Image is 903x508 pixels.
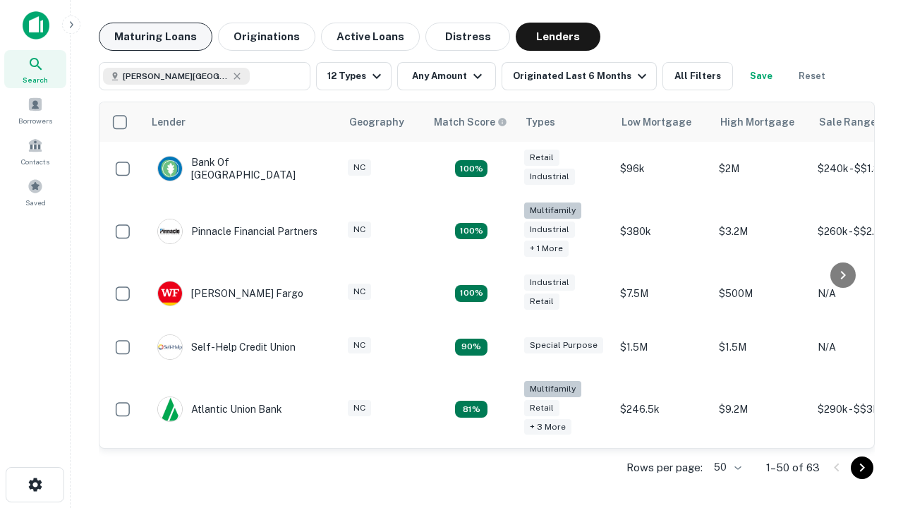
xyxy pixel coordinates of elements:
[349,114,404,131] div: Geography
[218,23,315,51] button: Originations
[516,23,600,51] button: Lenders
[524,150,559,166] div: Retail
[712,320,811,374] td: $1.5M
[4,91,66,129] a: Borrowers
[712,374,811,445] td: $9.2M
[613,195,712,267] td: $380k
[23,11,49,40] img: capitalize-icon.png
[455,285,487,302] div: Matching Properties: 14, hasApolloMatch: undefined
[348,159,371,176] div: NC
[524,294,559,310] div: Retail
[99,23,212,51] button: Maturing Loans
[455,223,487,240] div: Matching Properties: 22, hasApolloMatch: undefined
[524,337,603,353] div: Special Purpose
[348,222,371,238] div: NC
[613,374,712,445] td: $246.5k
[851,456,873,479] button: Go to next page
[526,114,555,131] div: Types
[143,102,341,142] th: Lender
[348,337,371,353] div: NC
[622,114,691,131] div: Low Mortgage
[4,173,66,211] a: Saved
[348,400,371,416] div: NC
[524,400,559,416] div: Retail
[455,160,487,177] div: Matching Properties: 15, hasApolloMatch: undefined
[316,62,392,90] button: 12 Types
[158,157,182,181] img: picture
[524,241,569,257] div: + 1 more
[21,156,49,167] span: Contacts
[524,274,575,291] div: Industrial
[158,397,182,421] img: picture
[712,142,811,195] td: $2M
[434,114,504,130] h6: Match Score
[321,23,420,51] button: Active Loans
[832,350,903,418] iframe: Chat Widget
[152,114,186,131] div: Lender
[157,397,282,422] div: Atlantic Union Bank
[662,62,733,90] button: All Filters
[158,219,182,243] img: picture
[524,169,575,185] div: Industrial
[397,62,496,90] button: Any Amount
[23,74,48,85] span: Search
[157,334,296,360] div: Self-help Credit Union
[626,459,703,476] p: Rows per page:
[158,335,182,359] img: picture
[425,102,517,142] th: Capitalize uses an advanced AI algorithm to match your search with the best lender. The match sco...
[348,284,371,300] div: NC
[158,282,182,306] img: picture
[712,102,811,142] th: High Mortgage
[157,156,327,181] div: Bank Of [GEOGRAPHIC_DATA]
[434,114,507,130] div: Capitalize uses an advanced AI algorithm to match your search with the best lender. The match sco...
[708,457,744,478] div: 50
[157,219,317,244] div: Pinnacle Financial Partners
[789,62,835,90] button: Reset
[123,70,229,83] span: [PERSON_NAME][GEOGRAPHIC_DATA], [GEOGRAPHIC_DATA]
[157,281,303,306] div: [PERSON_NAME] Fargo
[613,142,712,195] td: $96k
[739,62,784,90] button: Save your search to get updates of matches that match your search criteria.
[425,23,510,51] button: Distress
[712,267,811,320] td: $500M
[524,222,575,238] div: Industrial
[524,381,581,397] div: Multifamily
[819,114,876,131] div: Sale Range
[524,202,581,219] div: Multifamily
[613,102,712,142] th: Low Mortgage
[4,132,66,170] a: Contacts
[517,102,613,142] th: Types
[502,62,657,90] button: Originated Last 6 Months
[613,267,712,320] td: $7.5M
[712,195,811,267] td: $3.2M
[720,114,794,131] div: High Mortgage
[524,419,571,435] div: + 3 more
[18,115,52,126] span: Borrowers
[766,459,820,476] p: 1–50 of 63
[613,320,712,374] td: $1.5M
[341,102,425,142] th: Geography
[4,50,66,88] a: Search
[25,197,46,208] span: Saved
[513,68,650,85] div: Originated Last 6 Months
[455,339,487,356] div: Matching Properties: 11, hasApolloMatch: undefined
[455,401,487,418] div: Matching Properties: 10, hasApolloMatch: undefined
